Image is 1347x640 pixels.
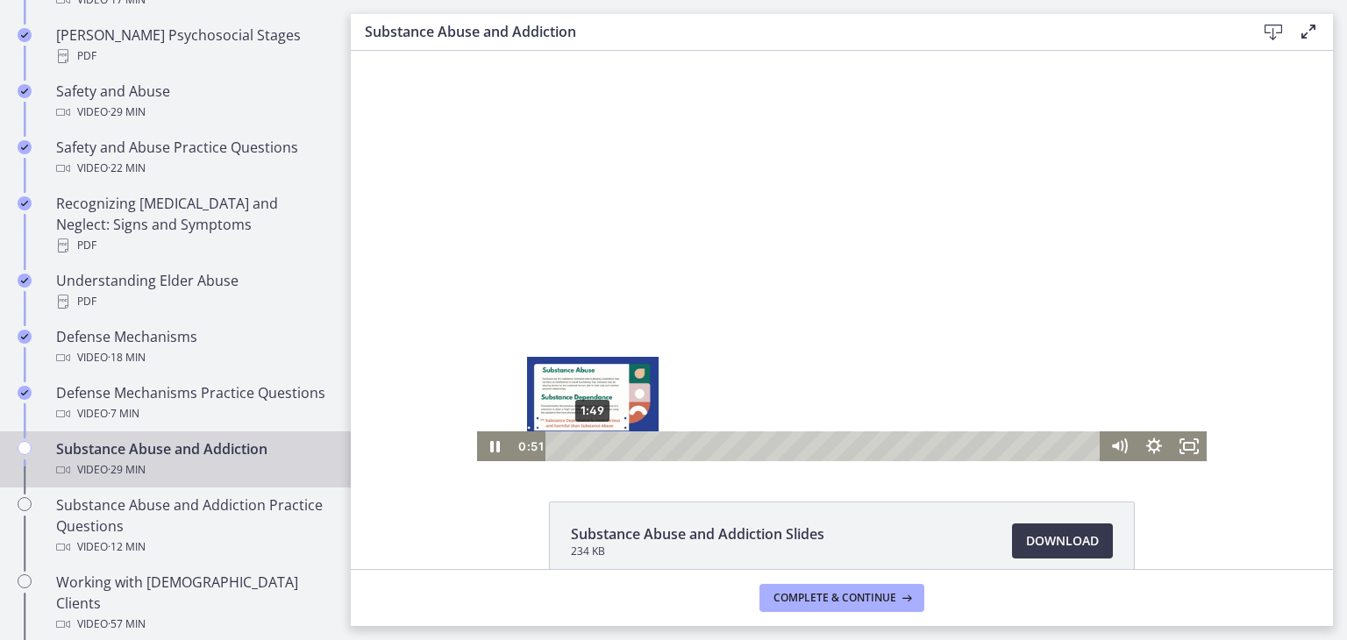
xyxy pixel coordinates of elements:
i: Completed [18,140,32,154]
div: Video [56,459,330,480]
div: Safety and Abuse [56,81,330,123]
iframe: Video Lesson [351,51,1333,461]
i: Completed [18,84,32,98]
span: 234 KB [571,544,824,558]
div: PDF [56,291,330,312]
span: Download [1026,530,1099,551]
button: Complete & continue [759,584,924,612]
span: · 7 min [108,403,139,424]
div: Video [56,403,330,424]
div: Substance Abuse and Addiction Practice Questions [56,494,330,558]
i: Completed [18,386,32,400]
div: Recognizing [MEDICAL_DATA] and Neglect: Signs and Symptoms [56,193,330,256]
div: Video [56,158,330,179]
div: Video [56,102,330,123]
div: Video [56,537,330,558]
span: · 29 min [108,459,146,480]
span: · 57 min [108,614,146,635]
button: Fullscreen [821,380,856,410]
h3: Substance Abuse and Addiction [365,21,1228,42]
div: Defense Mechanisms [56,326,330,368]
span: · 18 min [108,347,146,368]
button: Mute [751,380,786,410]
i: Completed [18,274,32,288]
i: Completed [18,196,32,210]
div: Video [56,347,330,368]
span: · 22 min [108,158,146,179]
div: [PERSON_NAME] Psychosocial Stages [56,25,330,67]
div: Defense Mechanisms Practice Questions [56,382,330,424]
div: Video [56,614,330,635]
div: Working with [DEMOGRAPHIC_DATA] Clients [56,572,330,635]
div: PDF [56,46,330,67]
div: Substance Abuse and Addiction [56,438,330,480]
a: Download [1012,523,1113,558]
span: Substance Abuse and Addiction Slides [571,523,824,544]
span: · 12 min [108,537,146,558]
span: Complete & continue [773,591,896,605]
div: Understanding Elder Abuse [56,270,330,312]
i: Completed [18,330,32,344]
span: · 29 min [108,102,146,123]
div: PDF [56,235,330,256]
div: Safety and Abuse Practice Questions [56,137,330,179]
i: Completed [18,28,32,42]
button: Show settings menu [786,380,821,410]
